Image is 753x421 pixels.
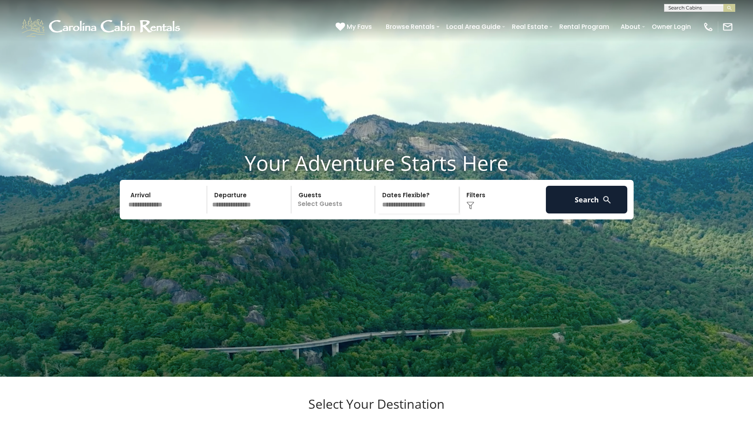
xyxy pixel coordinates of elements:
[347,22,372,32] span: My Favs
[703,21,714,32] img: phone-regular-white.png
[648,20,695,34] a: Owner Login
[602,195,612,205] img: search-regular-white.png
[336,22,374,32] a: My Favs
[722,21,733,32] img: mail-regular-white.png
[382,20,439,34] a: Browse Rentals
[555,20,613,34] a: Rental Program
[617,20,644,34] a: About
[6,151,747,175] h1: Your Adventure Starts Here
[508,20,552,34] a: Real Estate
[20,15,184,39] img: White-1-1-2.png
[294,186,375,213] p: Select Guests
[466,202,474,210] img: filter--v1.png
[442,20,504,34] a: Local Area Guide
[546,186,628,213] button: Search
